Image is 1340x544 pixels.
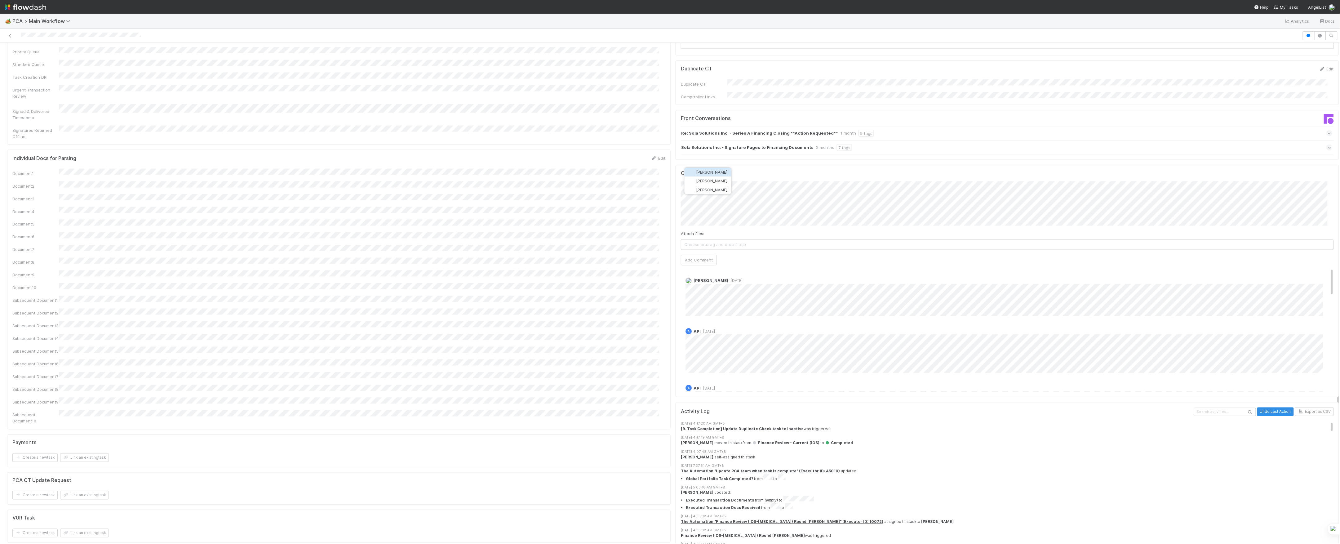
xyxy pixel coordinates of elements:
[681,427,804,431] strong: [9. Task Completion] Update Duplicate Check task to Inactive
[12,247,59,253] div: Document7
[60,491,109,500] button: Link an existingtask
[681,115,1003,122] h5: Front Conversations
[12,183,59,189] div: Document2
[688,330,690,333] span: A
[12,74,59,80] div: Task Creation DRI
[688,178,694,184] img: avatar_60d9c2d4-5636-42bf-bfcd-7078767691ab.png
[841,130,856,137] div: 1 month
[12,87,59,99] div: Urgent Transaction Review
[1254,4,1269,10] div: Help
[686,278,692,284] img: avatar_8d06466b-a936-4205-8f52-b0cc03e2a179.png
[12,515,35,521] h5: VUR Task
[12,108,59,121] div: Signed & Delivered Timestamp
[12,336,59,342] div: Subsequent Document4
[681,490,1340,511] div: updated:
[1285,17,1309,25] a: Analytics
[686,498,754,502] strong: Executed Transaction Documents
[688,169,694,175] img: avatar_8d06466b-a936-4205-8f52-b0cc03e2a179.png
[12,196,59,202] div: Document3
[859,130,874,137] div: 5 tags
[685,176,731,185] button: [PERSON_NAME]
[685,185,731,194] button: [PERSON_NAME]
[1274,5,1298,10] span: My Tasks
[12,412,59,424] div: Subsequent Document10
[1194,408,1256,416] input: Search activities...
[681,469,840,474] a: The Automation "Update PCA team when task is complete" (Executor ID: 45010)
[12,529,58,537] button: Create a newtask
[681,435,1340,440] div: [DATE] 4:17:19 AM GMT+8
[12,49,59,55] div: Priority Queue
[681,485,1340,490] div: [DATE] 5:03:18 AM GMT+8
[12,221,59,227] div: Document5
[12,285,59,291] div: Document10
[688,387,690,390] span: A
[681,409,1193,415] h5: Activity Log
[12,272,59,278] div: Document9
[1308,5,1326,10] span: AngelList
[681,421,1340,426] div: [DATE] 4:17:20 AM GMT+8
[701,386,715,391] span: [DATE]
[12,297,59,304] div: Subsequent Document1
[12,234,59,240] div: Document6
[694,386,701,391] span: API
[12,127,59,140] div: Signatures Returned Offline
[681,528,1340,533] div: [DATE] 4:35:38 AM GMT+8
[681,144,814,151] strong: Sola Solutions Inc. - Signature Pages to Financing Documents
[12,491,58,500] button: Create a newtask
[686,385,692,391] div: API
[60,453,109,462] button: Link an existingtask
[825,441,853,445] span: Completed
[681,81,727,87] div: Duplicate CT
[681,440,1340,446] div: moved this task from to
[694,329,701,334] span: API
[651,156,665,161] a: Edit
[681,533,1340,539] div: was triggered
[681,231,704,237] label: Attach files:
[681,490,713,495] strong: [PERSON_NAME]
[681,455,1340,460] div: self-assigned this task
[1324,114,1334,124] img: front-logo-b4b721b83371efbadf0a.svg
[1295,408,1334,416] button: Export as CSV
[681,240,1333,250] span: Choose or drag and drop file(s)
[686,496,1340,503] li: from to
[1319,66,1334,71] a: Edit
[1329,4,1335,11] img: avatar_b6a6ccf4-6160-40f7-90da-56c3221167ae.png
[12,386,59,393] div: Subsequent Document8
[1257,408,1294,416] button: Undo Last Action
[681,463,1340,469] div: [DATE] 7:37:51 AM GMT+8
[12,323,59,329] div: Subsequent Document3
[60,529,109,537] button: Link an existingtask
[12,18,73,24] span: PCA > Main Workflow
[696,187,728,192] span: [PERSON_NAME]
[12,208,59,215] div: Document4
[12,399,59,405] div: Subsequent Document9
[686,328,692,335] div: API
[921,519,954,524] strong: [PERSON_NAME]
[12,310,59,316] div: Subsequent Document2
[12,361,59,367] div: Subsequent Document6
[686,505,760,510] strong: Executed Transaction Docs Received
[681,449,1340,455] div: [DATE] 4:07:48 AM GMT+8
[681,66,712,72] h5: Duplicate CT
[12,348,59,354] div: Subsequent Document5
[752,441,819,445] span: Finance Review - Current (IOS)
[837,144,852,151] div: 7 tags
[696,178,728,183] span: [PERSON_NAME]
[12,259,59,265] div: Document8
[728,279,743,283] span: [DATE]
[681,519,883,524] a: The Automation "Finance Review (IOS-[MEDICAL_DATA]) Round [PERSON_NAME]" (Executor ID: 10072)
[12,374,59,380] div: Subsequent Document7
[12,478,71,484] h5: PCA CT Update Request
[816,144,834,151] div: 2 months
[681,130,838,137] strong: Re: Sola Solutions Inc. - Series A Financing Closing **Action Requested**
[688,187,694,193] img: avatar_dd78c015-5c19-403d-b5d7-976f9c2ba6b3.png
[1274,4,1298,10] a: My Tasks
[765,498,778,502] em: (empty)
[685,168,731,176] button: [PERSON_NAME]
[5,2,46,12] img: logo-inverted-e16ddd16eac7371096b0.svg
[694,278,728,283] span: [PERSON_NAME]
[696,170,728,175] span: [PERSON_NAME]
[12,61,59,68] div: Standard Queue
